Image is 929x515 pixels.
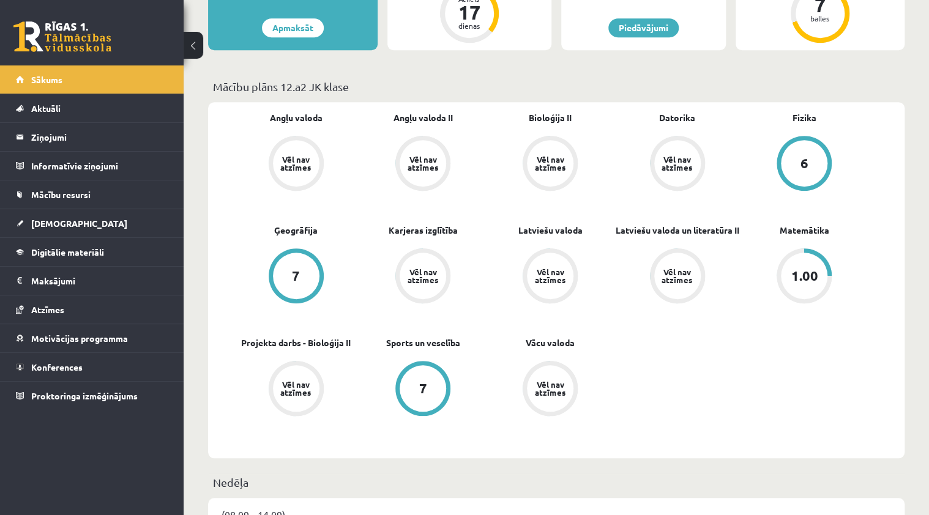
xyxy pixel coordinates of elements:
[741,248,868,306] a: 1.00
[16,123,168,151] a: Ziņojumi
[660,155,695,171] div: Vēl nav atzīmes
[487,136,614,193] a: Vēl nav atzīmes
[31,267,168,295] legend: Maksājumi
[529,111,572,124] a: Bioloģija II
[233,248,360,306] a: 7
[419,382,427,395] div: 7
[31,189,91,200] span: Mācību resursi
[16,353,168,381] a: Konferences
[213,474,900,491] p: Nedēļa
[660,268,695,284] div: Vēl nav atzīmes
[16,94,168,122] a: Aktuāli
[16,180,168,209] a: Mācību resursi
[780,224,829,237] a: Matemātika
[31,361,83,372] span: Konferences
[31,390,138,401] span: Proktoringa izmēģinājums
[659,111,695,124] a: Datorika
[802,15,838,22] div: balles
[614,136,741,193] a: Vēl nav atzīmes
[16,295,168,324] a: Atzīmes
[16,209,168,237] a: [DEMOGRAPHIC_DATA]
[389,224,458,237] a: Karjeras izglītība
[526,336,575,349] a: Vācu valoda
[608,18,679,37] a: Piedāvājumi
[518,224,582,237] a: Latviešu valoda
[31,74,62,85] span: Sākums
[533,380,567,396] div: Vēl nav atzīmes
[614,248,741,306] a: Vēl nav atzīmes
[274,224,318,237] a: Ģeogrāfija
[451,2,488,22] div: 17
[360,361,487,418] a: 7
[800,157,808,170] div: 6
[394,111,453,124] a: Angļu valoda II
[487,248,614,306] a: Vēl nav atzīmes
[741,136,868,193] a: 6
[386,336,460,349] a: Sports un veselība
[616,224,739,237] a: Latviešu valoda un literatūra II
[233,136,360,193] a: Vēl nav atzīmes
[16,382,168,410] a: Proktoringa izmēģinājums
[451,22,488,29] div: dienas
[233,361,360,418] a: Vēl nav atzīmes
[16,324,168,352] a: Motivācijas programma
[16,238,168,266] a: Digitālie materiāli
[360,248,487,306] a: Vēl nav atzīmes
[406,268,440,284] div: Vēl nav atzīmes
[292,269,300,283] div: 7
[16,65,168,94] a: Sākums
[487,361,614,418] a: Vēl nav atzīmes
[793,111,816,124] a: Fizika
[279,155,313,171] div: Vēl nav atzīmes
[262,18,324,37] a: Apmaksāt
[533,155,567,171] div: Vēl nav atzīmes
[533,268,567,284] div: Vēl nav atzīmes
[31,333,128,344] span: Motivācijas programma
[31,103,61,114] span: Aktuāli
[406,155,440,171] div: Vēl nav atzīmes
[241,336,351,349] a: Projekta darbs - Bioloģija II
[360,136,487,193] a: Vēl nav atzīmes
[31,246,104,257] span: Digitālie materiāli
[791,269,818,283] div: 1.00
[31,304,64,315] span: Atzīmes
[31,123,168,151] legend: Ziņojumi
[31,152,168,180] legend: Informatīvie ziņojumi
[270,111,323,124] a: Angļu valoda
[16,152,168,180] a: Informatīvie ziņojumi
[31,218,127,229] span: [DEMOGRAPHIC_DATA]
[213,78,900,95] p: Mācību plāns 12.a2 JK klase
[279,380,313,396] div: Vēl nav atzīmes
[16,267,168,295] a: Maksājumi
[13,21,111,52] a: Rīgas 1. Tālmācības vidusskola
